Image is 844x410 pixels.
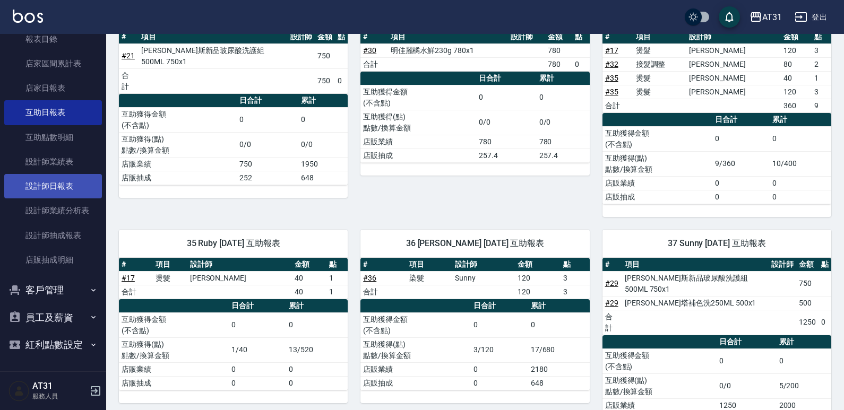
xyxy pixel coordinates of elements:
[819,310,831,335] td: 0
[719,6,740,28] button: save
[712,190,770,204] td: 0
[298,132,348,157] td: 0/0
[360,376,470,390] td: 店販抽成
[237,132,298,157] td: 0/0
[4,223,102,248] a: 設計師抽成報表
[476,110,536,135] td: 0/0
[602,373,717,398] td: 互助獲得(點) 點數/換算金額
[315,43,335,68] td: 750
[602,30,831,113] table: a dense table
[119,258,348,299] table: a dense table
[119,30,139,44] th: #
[717,335,776,349] th: 日合計
[13,10,43,23] img: Logo
[812,71,831,85] td: 1
[119,94,348,185] table: a dense table
[561,285,590,299] td: 3
[781,30,812,44] th: 金額
[288,30,315,44] th: 設計師
[229,337,286,362] td: 1/40
[770,190,831,204] td: 0
[298,94,348,108] th: 累計
[360,337,470,362] td: 互助獲得(點) 點數/換算金額
[326,285,348,299] td: 1
[119,312,229,337] td: 互助獲得金額 (不含點)
[4,304,102,332] button: 員工及薪資
[4,27,102,51] a: 報表目錄
[452,258,515,272] th: 設計師
[360,72,589,163] table: a dense table
[122,274,135,282] a: #17
[292,271,326,285] td: 40
[298,107,348,132] td: 0
[32,381,87,391] h5: AT31
[132,238,335,249] span: 35 Ruby [DATE] 互助報表
[335,30,348,44] th: 點
[633,30,687,44] th: 項目
[229,376,286,390] td: 0
[476,135,536,149] td: 780
[528,299,590,313] th: 累計
[686,71,781,85] td: [PERSON_NAME]
[335,68,348,93] td: 0
[360,30,589,72] table: a dense table
[122,51,135,60] a: #21
[777,373,831,398] td: 5/200
[373,238,576,249] span: 36 [PERSON_NAME] [DATE] 互助報表
[4,76,102,100] a: 店家日報表
[769,258,796,272] th: 設計師
[633,85,687,99] td: 燙髮
[508,30,545,44] th: 設計師
[686,57,781,71] td: [PERSON_NAME]
[4,100,102,125] a: 互助日報表
[717,348,776,373] td: 0
[237,94,298,108] th: 日合計
[770,176,831,190] td: 0
[712,113,770,127] th: 日合計
[712,126,770,151] td: 0
[471,312,528,337] td: 0
[819,258,831,272] th: 點
[528,362,590,376] td: 2180
[602,113,831,204] table: a dense table
[119,299,348,390] table: a dense table
[315,68,335,93] td: 750
[452,271,515,285] td: Sunny
[407,258,452,272] th: 項目
[602,126,712,151] td: 互助獲得金額 (不含點)
[360,110,476,135] td: 互助獲得(點) 點數/換算金額
[476,149,536,162] td: 257.4
[153,271,187,285] td: 燙髮
[602,30,633,44] th: #
[622,271,769,296] td: [PERSON_NAME]斯新品玻尿酸洗護組500ML 750x1
[237,157,298,171] td: 750
[605,88,618,96] a: #35
[561,258,590,272] th: 點
[602,151,712,176] td: 互助獲得(點) 點數/換算金額
[4,150,102,174] a: 設計師業績表
[8,380,30,402] img: Person
[770,151,831,176] td: 10/400
[476,85,536,110] td: 0
[790,7,831,27] button: 登出
[119,337,229,362] td: 互助獲得(點) 點數/換算金額
[622,258,769,272] th: 項目
[605,299,618,307] a: #29
[153,258,187,272] th: 項目
[4,248,102,272] a: 店販抽成明細
[471,362,528,376] td: 0
[360,312,470,337] td: 互助獲得金額 (不含點)
[812,99,831,112] td: 9
[572,57,589,71] td: 0
[326,271,348,285] td: 1
[545,30,572,44] th: 金額
[292,258,326,272] th: 金額
[286,312,348,337] td: 0
[298,171,348,185] td: 648
[686,30,781,44] th: 設計師
[286,376,348,390] td: 0
[139,43,287,68] td: [PERSON_NAME]斯新品玻尿酸洗護組500ML 750x1
[528,337,590,362] td: 17/680
[298,157,348,171] td: 1950
[605,74,618,82] a: #35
